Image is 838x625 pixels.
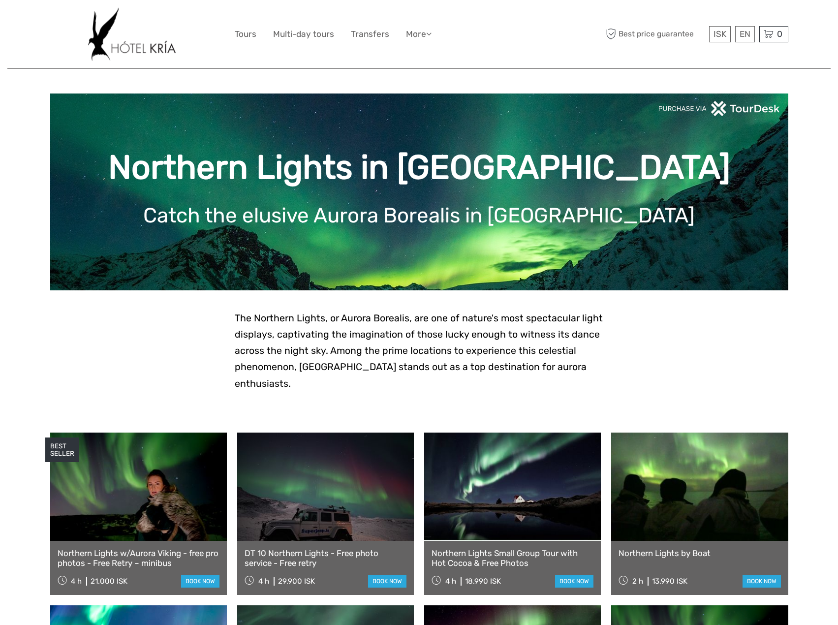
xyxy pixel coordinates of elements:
div: EN [735,26,755,42]
div: 18.990 ISK [465,577,501,586]
span: ISK [714,29,726,39]
a: book now [181,575,219,588]
a: book now [555,575,593,588]
span: The Northern Lights, or Aurora Borealis, are one of nature's most spectacular light displays, cap... [235,312,603,389]
div: 21.000 ISK [91,577,127,586]
a: Multi-day tours [273,27,334,41]
span: 4 h [445,577,456,586]
div: BEST SELLER [45,437,79,462]
a: More [406,27,432,41]
span: 2 h [632,577,643,586]
img: 532-e91e591f-ac1d-45f7-9962-d0f146f45aa0_logo_big.jpg [88,7,175,61]
span: 4 h [258,577,269,586]
h1: Catch the elusive Aurora Borealis in [GEOGRAPHIC_DATA] [65,203,774,228]
div: 13.990 ISK [652,577,687,586]
a: Tours [235,27,256,41]
h1: Northern Lights in [GEOGRAPHIC_DATA] [65,148,774,187]
a: book now [743,575,781,588]
a: Northern Lights Small Group Tour with Hot Cocoa & Free Photos [432,548,593,568]
a: book now [368,575,406,588]
span: Best price guarantee [604,26,707,42]
span: 4 h [71,577,82,586]
a: Northern Lights w/Aurora Viking - free pro photos - Free Retry – minibus [58,548,219,568]
div: 29.900 ISK [278,577,315,586]
span: 0 [776,29,784,39]
a: Northern Lights by Boat [619,548,780,558]
a: Transfers [351,27,389,41]
a: DT 10 Northern Lights - Free photo service - Free retry [245,548,406,568]
img: PurchaseViaTourDeskwhite.png [658,101,781,116]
